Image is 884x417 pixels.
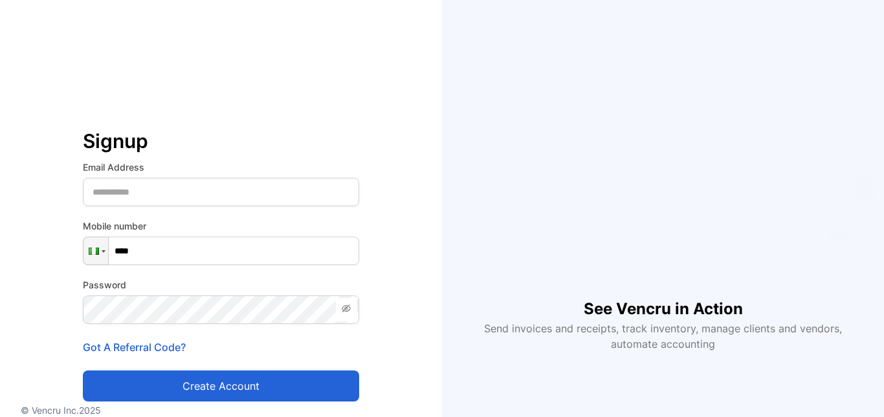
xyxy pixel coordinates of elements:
iframe: YouTube video player [486,66,839,277]
p: Signup [83,125,359,156]
label: Password [83,278,359,292]
button: Create account [83,370,359,401]
div: Nigeria: + 234 [83,237,108,264]
label: Email Address [83,160,359,174]
p: Send invoices and receipts, track inventory, manage clients and vendors, automate accounting [477,321,850,352]
label: Mobile number [83,219,359,233]
h1: See Vencru in Action [584,277,743,321]
img: vencru logo [83,52,148,122]
p: Got A Referral Code? [83,339,359,355]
